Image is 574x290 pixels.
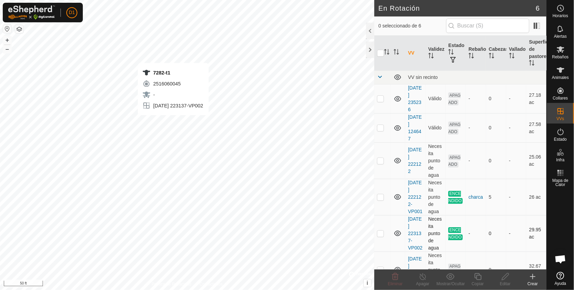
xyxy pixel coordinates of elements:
[384,50,389,56] p-sorticon: Activar para ordenar
[3,25,11,33] button: Restablecer Mapa
[553,96,568,100] span: Collares
[408,85,422,112] a: [DATE] 235236
[556,158,564,162] span: Infra
[408,216,422,251] a: [DATE] 223137-VP002
[8,5,55,20] img: Logo Gallagher
[426,179,446,215] td: Necesita punto de agua
[445,36,466,71] th: Estado
[388,281,402,286] span: Eliminar
[506,113,527,142] td: -
[526,142,547,179] td: 25.06 ac
[536,3,540,13] span: 6
[200,281,223,287] a: Contáctenos
[408,114,422,141] a: [DATE] 124647
[426,113,446,142] td: Válido
[486,252,506,288] td: 0
[554,34,567,38] span: Alertas
[468,157,483,164] div: -
[426,215,446,252] td: Necesita punto de agua
[549,178,572,187] span: Mapa de Calor
[526,179,547,215] td: 26 ac
[437,281,464,287] div: Mostrar/Ocultar
[506,215,527,252] td: -
[506,179,527,215] td: -
[405,36,426,71] th: VV
[408,147,422,174] a: [DATE] 222122
[466,36,486,71] th: Rebaño
[428,54,434,59] p-sorticon: Activar para ordenar
[486,142,506,179] td: 0
[448,121,461,135] span: APAGADO
[142,80,203,88] div: 2516060045
[468,230,483,237] div: -
[367,280,368,286] span: i
[448,191,463,204] span: ENCENDIDO
[152,281,191,287] a: Política de Privacidad
[486,84,506,113] td: 0
[547,269,574,288] a: Ayuda
[378,4,536,12] h2: En Rotación
[526,113,547,142] td: 27.58 ac
[448,92,461,105] span: APAGADO
[448,154,461,167] span: APAGADO
[69,9,75,16] span: D1
[426,252,446,288] td: Necesita punto de agua
[552,55,569,59] span: Rebaños
[509,54,515,59] p-sorticon: Activar para ordenar
[468,124,483,131] div: -
[556,117,564,121] span: VVs
[519,281,547,287] div: Crear
[468,95,483,102] div: -
[468,54,474,59] p-sorticon: Activar para ordenar
[526,84,547,113] td: 27.18 ac
[426,142,446,179] td: Necesita punto de agua
[448,50,454,56] p-sorticon: Activar para ordenar
[550,249,571,269] div: Chat abierto
[489,54,494,59] p-sorticon: Activar para ordenar
[554,137,567,141] span: Estado
[408,256,422,283] a: [DATE] 222709
[3,45,11,53] button: –
[142,69,203,77] div: 7282-t1
[142,91,203,99] div: -
[468,194,483,201] div: charca
[142,102,203,110] div: [DATE] 223137-VP002
[448,227,463,240] span: ENCENDIDO
[15,25,23,33] button: Capas del Mapa
[506,36,527,71] th: Vallado
[486,36,506,71] th: Cabezas
[486,179,506,215] td: 5
[408,74,544,80] div: VV sin recinto
[506,252,527,288] td: -
[364,279,371,287] button: i
[486,113,506,142] td: 0
[409,281,437,287] div: Apagar
[446,19,529,33] input: Buscar (S)
[394,50,399,56] p-sorticon: Activar para ordenar
[492,281,519,287] div: Editar
[486,215,506,252] td: 0
[506,84,527,113] td: -
[378,22,446,30] span: 0 seleccionado de 6
[526,215,547,252] td: 29.95 ac
[448,264,461,277] span: APAGADO
[529,61,534,67] p-sorticon: Activar para ordenar
[553,14,568,18] span: Horarios
[552,76,569,80] span: Animales
[464,281,492,287] div: Copiar
[3,36,11,44] button: +
[506,142,527,179] td: -
[526,252,547,288] td: 32.67 ac
[555,281,566,286] span: Ayuda
[408,180,422,214] a: [DATE] 222122-VP001
[426,36,446,71] th: Validez
[526,36,547,71] th: Superficie de pastoreo
[426,84,446,113] td: Válido
[468,266,483,274] div: -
